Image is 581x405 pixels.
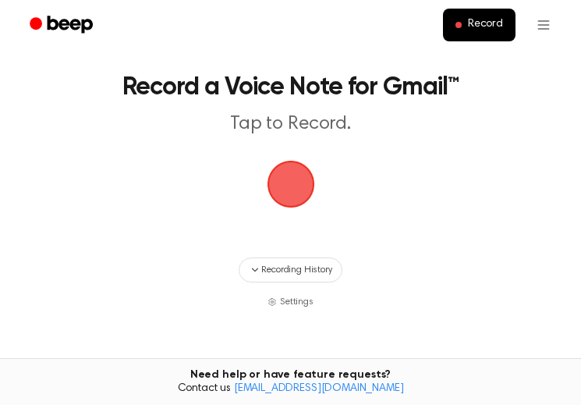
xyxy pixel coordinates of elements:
[525,6,562,44] button: Open menu
[34,75,547,100] h1: Record a Voice Note for Gmail™
[239,258,342,282] button: Recording History
[261,263,331,277] span: Recording History
[443,9,515,41] button: Record
[280,295,314,309] span: Settings
[468,18,503,32] span: Record
[267,161,314,208] img: Beep Logo
[9,382,572,396] span: Contact us
[19,10,107,41] a: Beep
[234,383,404,394] a: [EMAIL_ADDRESS][DOMAIN_NAME]
[34,112,547,136] p: Tap to Record.
[267,295,314,309] button: Settings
